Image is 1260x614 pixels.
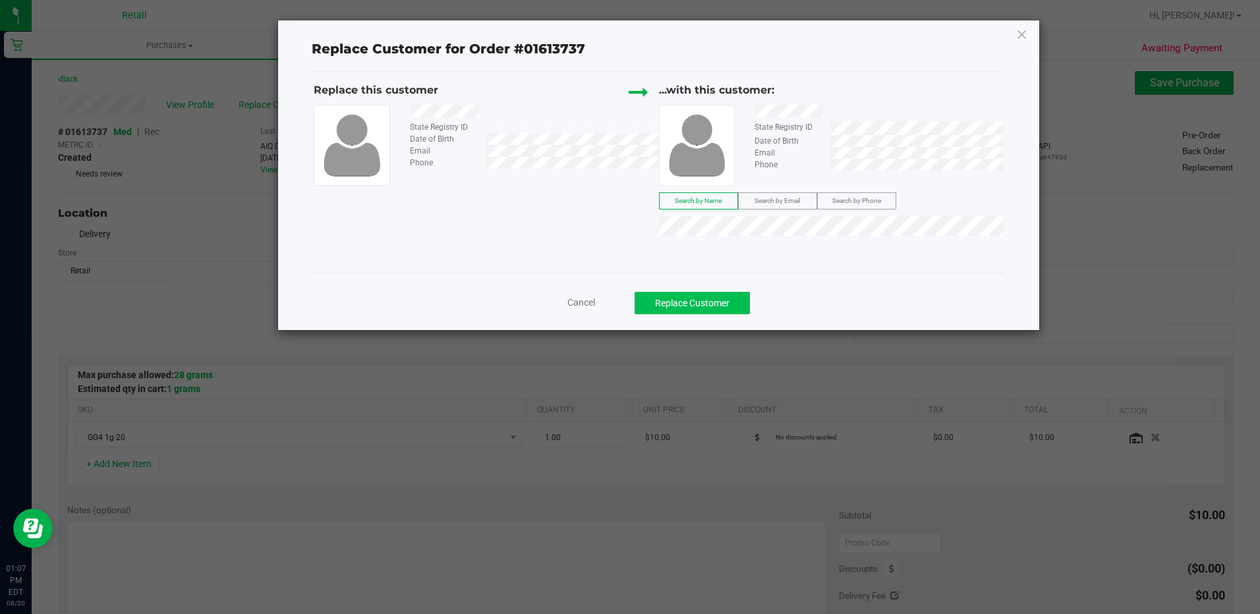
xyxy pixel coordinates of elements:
[745,159,831,171] div: Phone
[755,197,800,204] span: Search by Email
[662,111,732,179] img: user-icon.png
[400,133,486,145] div: Date of Birth
[314,84,438,96] span: Replace this customer
[317,111,387,179] img: user-icon.png
[745,121,831,133] div: State Registry ID
[745,147,831,159] div: Email
[304,38,593,61] span: Replace Customer for Order #01613737
[659,84,774,96] span: ...with this customer:
[13,509,53,548] iframe: Resource center
[745,135,831,147] div: Date of Birth
[675,197,722,204] span: Search by Name
[400,145,486,157] div: Email
[400,157,486,169] div: Phone
[400,121,486,133] div: State Registry ID
[832,197,881,204] span: Search by Phone
[567,297,595,308] span: Cancel
[635,292,750,314] button: Replace Customer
